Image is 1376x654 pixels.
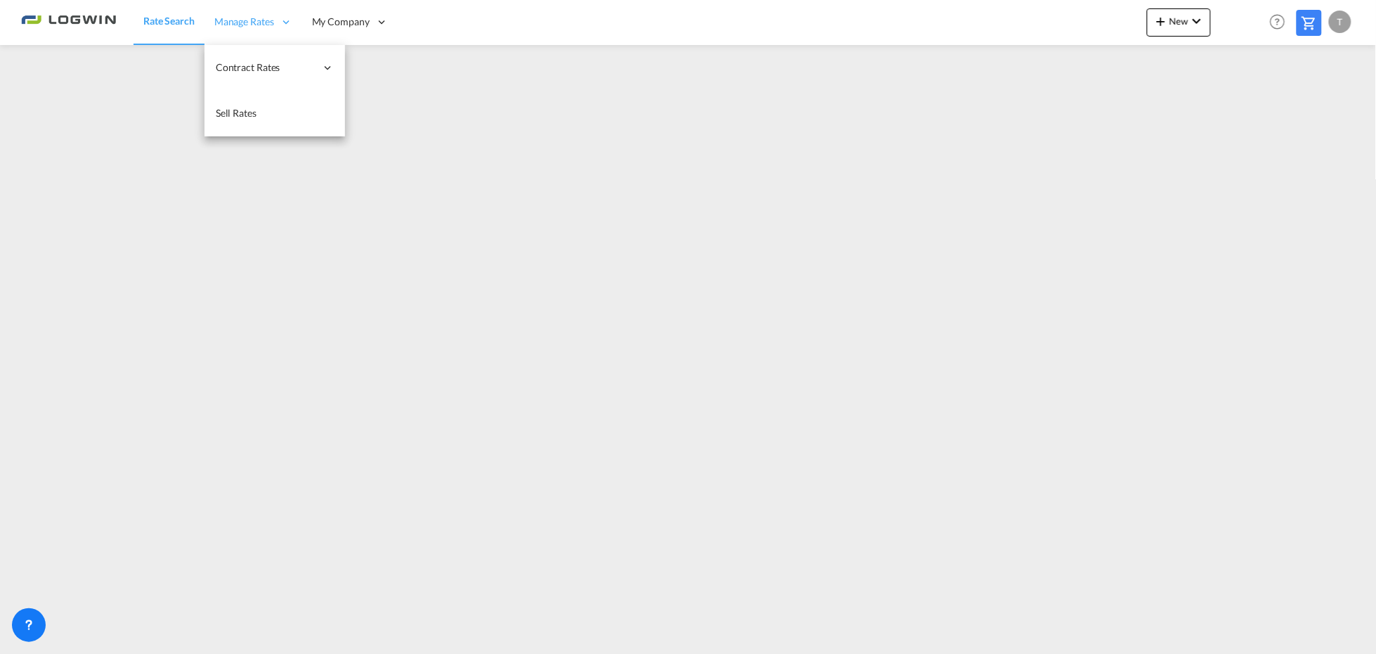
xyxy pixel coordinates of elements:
span: Contract Rates [216,60,316,75]
md-icon: icon-chevron-down [1188,13,1205,30]
md-icon: icon-plus 400-fg [1153,13,1169,30]
span: Rate Search [143,15,195,27]
span: Manage Rates [214,15,274,29]
span: My Company [312,15,370,29]
a: Sell Rates [205,91,345,136]
span: Help [1266,10,1290,34]
span: Sell Rates [216,107,257,119]
div: Help [1266,10,1297,35]
div: T [1329,11,1351,33]
div: Contract Rates [205,45,345,91]
button: icon-plus 400-fgNewicon-chevron-down [1147,8,1211,37]
span: New [1153,15,1205,27]
img: 2761ae10d95411efa20a1f5e0282d2d7.png [21,6,116,38]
